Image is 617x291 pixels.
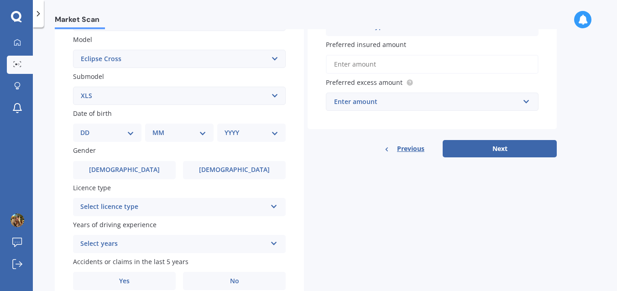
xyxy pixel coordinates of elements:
[119,277,130,285] span: Yes
[326,78,403,87] span: Preferred excess amount
[55,15,105,27] span: Market Scan
[80,239,267,249] div: Select years
[73,35,92,44] span: Model
[73,72,104,81] span: Submodel
[73,109,112,118] span: Date of birth
[443,140,557,157] button: Next
[397,142,424,156] span: Previous
[73,257,188,266] span: Accidents or claims in the last 5 years
[73,183,111,192] span: Licence type
[73,146,96,155] span: Gender
[326,40,406,49] span: Preferred insured amount
[334,97,519,107] div: Enter amount
[80,202,267,213] div: Select licence type
[10,213,24,227] img: picture
[230,277,239,285] span: No
[73,220,157,229] span: Years of driving experience
[199,166,270,174] span: [DEMOGRAPHIC_DATA]
[326,55,539,74] input: Enter amount
[89,166,160,174] span: [DEMOGRAPHIC_DATA]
